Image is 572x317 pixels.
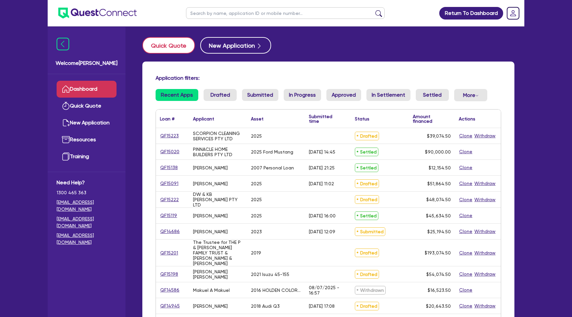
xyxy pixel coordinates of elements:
[160,249,178,257] a: QF15201
[251,213,262,218] div: 2025
[62,119,70,127] img: new-application
[426,213,451,218] span: $45,634.50
[57,114,117,131] a: New Application
[284,89,321,101] a: In Progress
[156,75,501,81] h4: Application filters:
[427,133,451,139] span: $39,074.50
[57,215,117,229] a: [EMAIL_ADDRESS][DOMAIN_NAME]
[251,149,293,155] div: 2025 Ford Mustang
[193,147,243,157] div: PINNACLE HOME BUILDERS PTY LTD
[413,114,451,123] div: Amount financed
[193,181,228,186] div: [PERSON_NAME]
[309,213,336,218] div: [DATE] 16:00
[57,232,117,246] a: [EMAIL_ADDRESS][DOMAIN_NAME]
[251,250,261,255] div: 2019
[251,272,289,277] div: 2021 Isuzu 45-155
[193,192,243,207] div: DW & KB [PERSON_NAME] PTY LTD
[355,211,378,220] span: Settled
[426,272,451,277] span: $54,074.50
[309,149,335,155] div: [DATE] 14:45
[355,195,379,204] span: Drafted
[425,250,451,255] span: $193,074.50
[474,228,496,235] button: Withdraw
[57,131,117,148] a: Resources
[57,148,117,165] a: Training
[251,197,262,202] div: 2025
[251,303,280,309] div: 2018 Audi Q3
[186,7,385,19] input: Search by name, application ID or mobile number...
[459,270,473,278] button: Clone
[309,285,347,295] div: 08/07/2025 - 16:57
[160,132,179,140] a: QF15223
[251,133,262,139] div: 2025
[57,179,117,187] span: Need Help?
[474,132,496,140] button: Withdraw
[160,212,177,219] a: QF15119
[309,229,335,234] div: [DATE] 12:09
[204,89,237,101] a: Drafted
[366,89,410,101] a: In Settlement
[355,227,385,236] span: Submitted
[160,270,178,278] a: QF15198
[309,303,335,309] div: [DATE] 17:08
[251,165,294,170] div: 2007 Personal Loan
[459,196,473,204] button: Clone
[160,116,174,121] div: Loan #
[57,189,117,196] span: 1300 465 363
[160,196,179,204] a: QF15222
[142,37,200,54] a: Quick Quote
[160,302,180,310] a: QF14945
[459,212,473,219] button: Clone
[251,288,301,293] div: 2016 HOLDEN COLORARO
[309,181,334,186] div: [DATE] 11:02
[193,213,228,218] div: [PERSON_NAME]
[474,249,496,257] button: Withdraw
[309,114,341,123] div: Submitted time
[251,229,262,234] div: 2023
[62,153,70,160] img: training
[355,148,378,156] span: Settled
[355,286,386,294] span: Withdrawn
[459,180,473,187] button: Clone
[355,132,379,140] span: Drafted
[459,132,473,140] button: Clone
[156,89,198,101] a: Recent Apps
[193,131,243,141] div: SCORPION CLEANING SERVICES PTY LTD
[58,8,137,19] img: quest-connect-logo-blue
[355,116,369,121] div: Status
[56,59,118,67] span: Welcome [PERSON_NAME]
[62,102,70,110] img: quick-quote
[57,98,117,114] a: Quick Quote
[193,116,214,121] div: Applicant
[474,196,496,204] button: Withdraw
[160,228,180,235] a: QF14686
[474,270,496,278] button: Withdraw
[416,89,449,101] a: Settled
[193,288,230,293] div: Makuel A Makuel
[355,270,379,279] span: Drafted
[355,302,379,310] span: Drafted
[459,286,473,294] button: Clone
[160,180,179,187] a: QF15091
[427,181,451,186] span: $51,864.50
[429,165,451,170] span: $12,154.50
[160,164,178,171] a: QF15138
[193,303,228,309] div: [PERSON_NAME]
[251,181,262,186] div: 2025
[427,229,451,234] span: $25,194.50
[193,240,243,266] div: The Trustee for THE P & [PERSON_NAME] FAMILY TRUST & [PERSON_NAME] & [PERSON_NAME]
[62,136,70,144] img: resources
[326,89,361,101] a: Approved
[459,164,473,171] button: Clone
[459,228,473,235] button: Clone
[193,229,228,234] div: [PERSON_NAME]
[160,286,180,294] a: QF14586
[200,37,271,54] a: New Application
[355,249,379,257] span: Drafted
[426,303,451,309] span: $20,643.50
[160,148,180,156] a: QF15020
[57,81,117,98] a: Dashboard
[355,163,378,172] span: Settled
[459,302,473,310] button: Clone
[193,269,243,280] div: [PERSON_NAME] [PERSON_NAME]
